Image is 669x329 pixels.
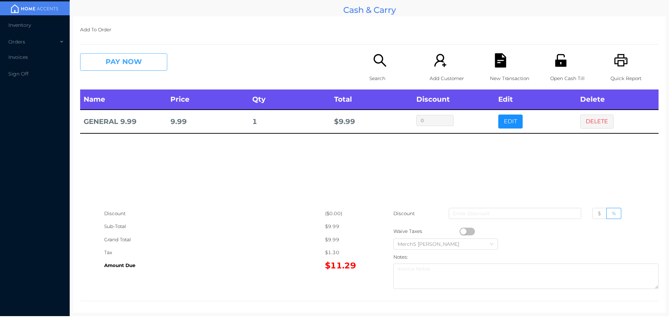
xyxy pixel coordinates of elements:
[331,89,413,110] th: Total
[104,207,325,220] div: Discount
[413,89,495,110] th: Discount
[490,242,494,247] i: icon: down
[393,254,408,260] label: Notes:
[73,3,666,16] div: Cash & Carry
[252,115,327,128] div: 1
[331,110,413,133] td: $ 9.99
[577,89,659,110] th: Delete
[398,239,466,249] div: Merch5 Lawrence
[598,210,601,217] span: $
[498,115,523,128] button: EDIT
[612,210,616,217] span: %
[325,233,369,246] div: $9.99
[80,89,167,110] th: Name
[490,72,538,85] p: New Transaction
[495,89,577,110] th: Edit
[550,72,598,85] p: Open Cash Till
[8,3,61,14] img: mainBanner
[325,207,369,220] div: ($0.00)
[104,220,325,233] div: Sub-Total
[554,53,568,68] i: icon: unlock
[325,220,369,233] div: $9.99
[393,225,460,238] div: Waive Taxes
[8,54,28,60] span: Invoices
[104,259,325,272] div: Amount Due
[393,207,415,220] p: Discount
[80,110,167,133] td: GENERAL 9.99
[8,71,29,77] span: Sign Off
[369,72,417,85] p: Search
[610,72,659,85] p: Quick Report
[249,89,331,110] th: Qty
[325,246,369,259] div: $1.30
[167,110,249,133] td: 9.99
[80,23,659,36] p: Add To Order
[104,246,325,259] div: Tax
[167,89,249,110] th: Price
[433,53,447,68] i: icon: user-add
[493,53,508,68] i: icon: file-text
[80,53,167,71] button: PAY NOW
[580,115,614,128] button: DELETE
[430,72,478,85] p: Add Customer
[449,208,581,219] input: Enter Discount
[325,259,369,272] div: $11.29
[373,53,387,68] i: icon: search
[614,53,628,68] i: icon: printer
[8,22,31,28] span: Inventory
[104,233,325,246] div: Grand Total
